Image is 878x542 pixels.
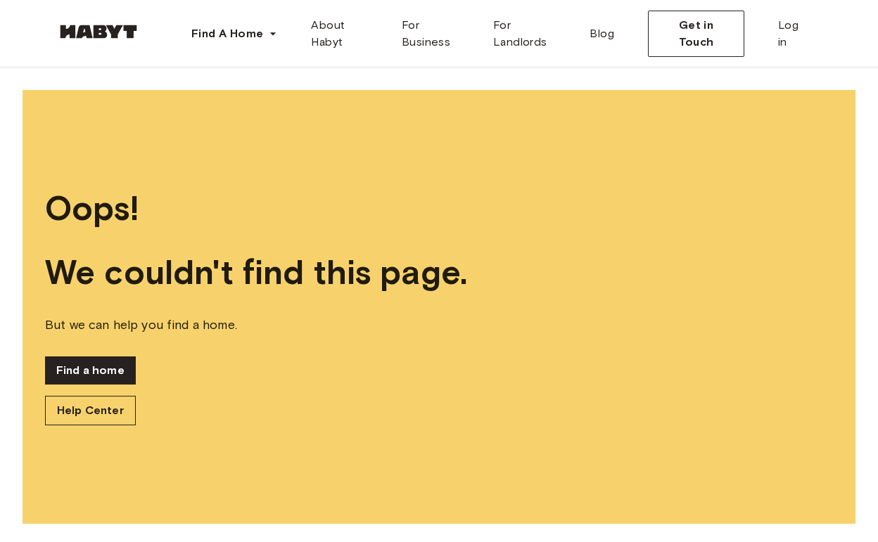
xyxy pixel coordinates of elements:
[590,25,614,42] span: Blog
[578,11,625,56] a: Blog
[767,11,822,56] a: Log in
[402,17,471,51] span: For Business
[311,17,379,51] span: About Habyt
[300,11,390,56] a: About Habyt
[191,25,263,42] span: Find A Home
[45,316,833,334] span: But we can help you find a home.
[648,11,744,57] button: Get in Touch
[45,396,136,425] a: Help Center
[180,20,288,48] button: Find A Home
[482,11,578,56] a: For Landlords
[45,252,833,293] span: We couldn't find this page.
[390,11,482,56] a: For Business
[45,356,136,385] a: Find a home
[660,17,732,51] span: Get in Touch
[45,188,833,229] span: Oops!
[778,17,810,51] span: Log in
[493,17,567,51] span: For Landlords
[56,25,141,39] img: Habyt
